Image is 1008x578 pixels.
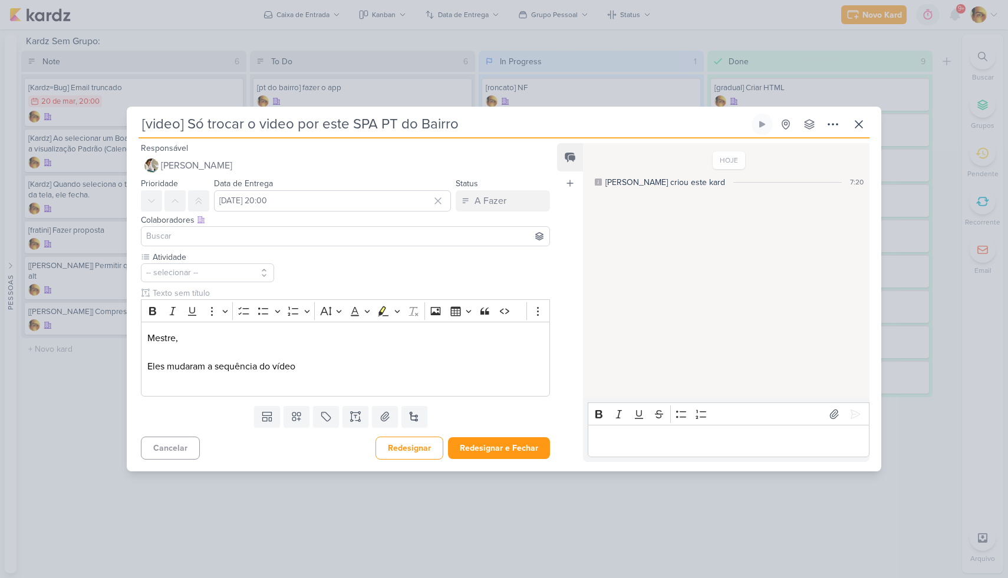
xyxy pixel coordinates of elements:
div: Editor toolbar [141,299,550,322]
div: Editor editing area: main [141,322,550,397]
span: [PERSON_NAME] [161,158,232,173]
button: Cancelar [141,437,200,460]
div: Ligar relógio [757,120,767,129]
div: Editor editing area: main [588,425,869,457]
div: [PERSON_NAME] criou este kard [605,176,725,189]
div: Colaboradores [141,214,550,226]
input: Select a date [214,190,451,212]
label: Data de Entrega [214,179,273,189]
img: Raphael Simas [144,158,159,173]
button: [PERSON_NAME] [141,155,550,176]
label: Atividade [151,251,274,263]
div: 7:20 [850,177,864,187]
p: Mestre, [147,331,543,345]
input: Buscar [144,229,547,243]
button: Redesignar [375,437,443,460]
button: A Fazer [456,190,550,212]
input: Kard Sem Título [139,114,749,135]
label: Responsável [141,143,188,153]
label: Status [456,179,478,189]
input: Texto sem título [150,287,550,299]
div: Editor toolbar [588,402,869,425]
button: Redesignar e Fechar [448,437,550,459]
button: -- selecionar -- [141,263,274,282]
div: A Fazer [475,194,506,208]
p: Eles mudaram a sequência do vídeo [147,359,543,374]
label: Prioridade [141,179,178,189]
